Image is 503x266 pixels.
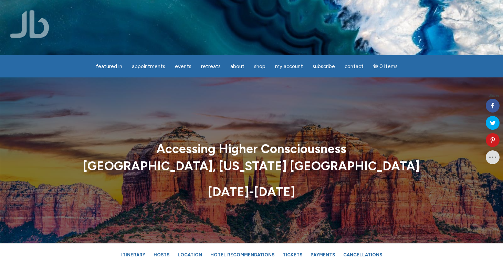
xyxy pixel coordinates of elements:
[313,63,335,70] span: Subscribe
[207,249,278,261] a: Hotel Recommendations
[208,184,295,199] strong: [DATE]-[DATE]
[345,63,364,70] span: Contact
[96,63,122,70] span: featured in
[489,94,500,97] span: Shares
[279,249,306,261] a: Tickets
[308,60,339,73] a: Subscribe
[156,141,346,156] strong: Accessing Higher Consciousness
[10,10,49,38] img: Jamie Butler. The Everyday Medium
[254,63,265,70] span: Shop
[340,249,386,261] a: Cancellations
[226,60,249,73] a: About
[340,60,368,73] a: Contact
[373,63,380,70] i: Cart
[201,63,221,70] span: Retreats
[150,249,173,261] a: Hosts
[250,60,270,73] a: Shop
[275,63,303,70] span: My Account
[171,60,196,73] a: Events
[132,63,165,70] span: Appointments
[197,60,225,73] a: Retreats
[92,60,126,73] a: featured in
[174,249,206,261] a: Location
[175,63,191,70] span: Events
[379,64,398,69] span: 0 items
[271,60,307,73] a: My Account
[83,159,420,174] strong: [GEOGRAPHIC_DATA], [US_STATE] [GEOGRAPHIC_DATA]
[369,59,402,73] a: Cart0 items
[128,60,169,73] a: Appointments
[307,249,338,261] a: Payments
[118,249,149,261] a: Itinerary
[230,63,244,70] span: About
